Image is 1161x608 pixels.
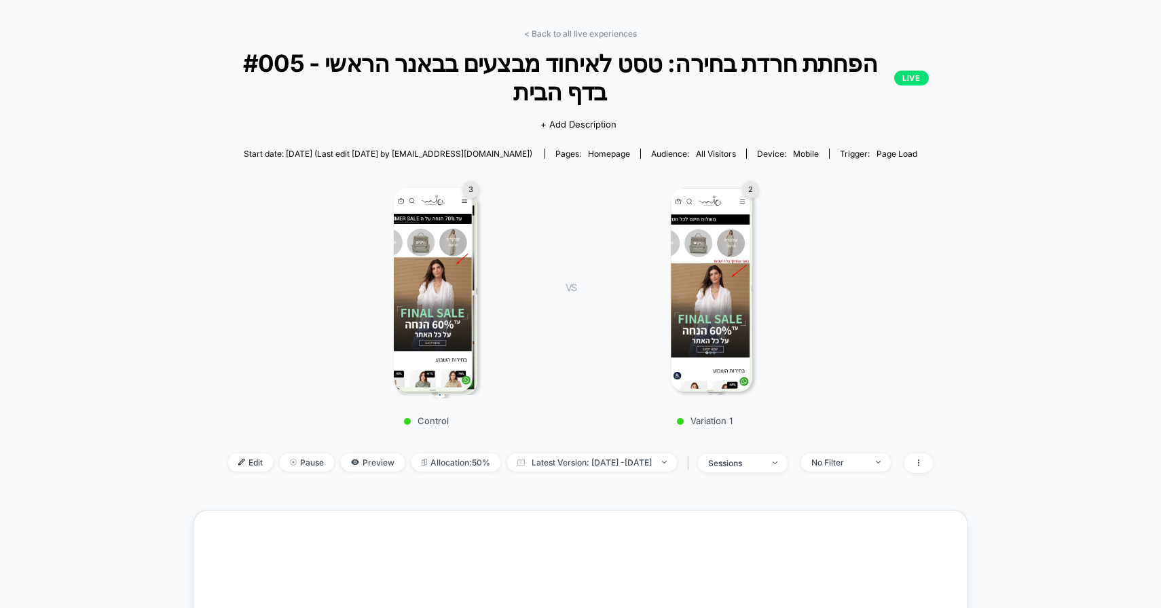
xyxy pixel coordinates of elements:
span: mobile [793,149,819,159]
div: sessions [708,458,762,468]
span: Preview [341,453,405,472]
img: edit [238,459,245,465]
img: end [773,461,777,464]
img: Variation 1 main [671,188,752,392]
p: Control [314,415,538,426]
div: Trigger: [840,149,917,159]
div: 3 [462,181,479,198]
img: calendar [517,459,525,465]
p: Variation 1 [590,415,819,426]
span: #005 - הפחתת חרדת בחירה: טסט לאיחוד מבצעים בבאנר הראשי בדף הבית [232,49,928,106]
img: end [662,461,667,463]
span: Device: [746,149,829,159]
img: rebalance [422,459,427,466]
span: Pause [280,453,334,472]
span: All Visitors [696,149,736,159]
img: end [290,459,297,465]
span: Allocation: 50% [411,453,500,472]
div: Audience: [651,149,736,159]
a: < Back to all live experiences [524,28,637,39]
span: Edit [228,453,273,472]
span: Start date: [DATE] (Last edit [DATE] by [EMAIL_ADDRESS][DOMAIN_NAME]) [244,149,532,159]
span: VS [566,282,576,293]
p: LIVE [894,71,928,85]
span: homepage [588,149,630,159]
div: Pages: [555,149,630,159]
span: Page Load [877,149,917,159]
span: Latest Version: [DATE] - [DATE] [507,453,677,472]
div: 2 [742,181,759,198]
div: No Filter [811,457,866,468]
span: + Add Description [540,118,616,132]
span: | [684,453,698,473]
img: Control main [394,188,473,392]
img: end [876,461,881,463]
